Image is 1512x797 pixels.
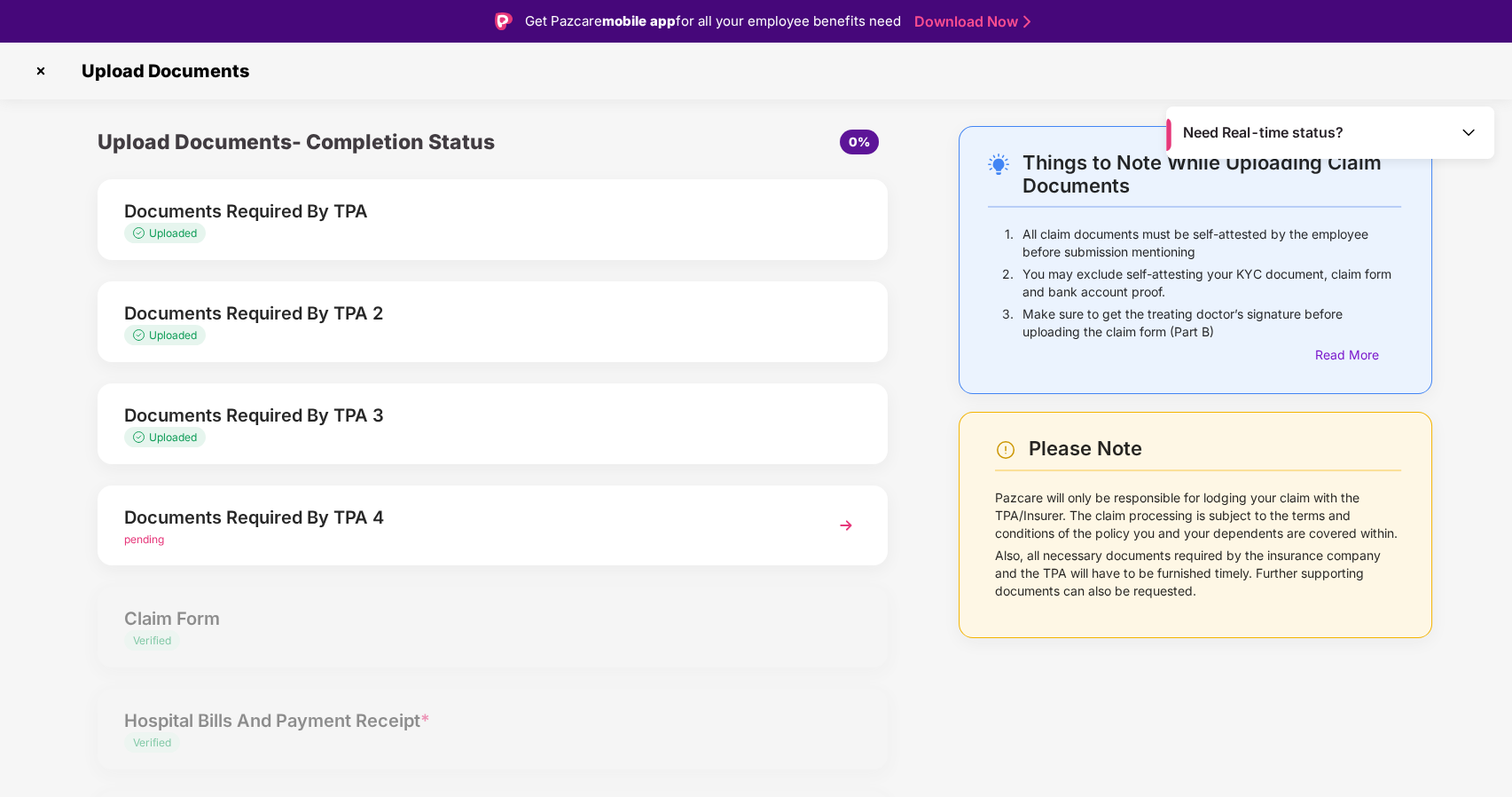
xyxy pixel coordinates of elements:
[1001,305,1013,341] p: 3.
[1022,225,1401,261] p: All claim documents must be self-attested by the employee before submission mentioning
[1022,151,1402,197] div: Things to Note While Uploading Claim Documents
[849,134,870,149] span: 0%
[1022,305,1401,341] p: Make sure to get the treating doctor’s signature before uploading the claim form (Part B)
[149,328,197,342] span: Uploaded
[124,197,799,225] div: Documents Required By TPA
[64,60,258,82] span: Upload Documents
[133,329,149,341] img: svg+xml;base64,PHN2ZyB4bWxucz0iaHR0cDovL3d3dy53My5vcmcvMjAwMC9zdmciIHdpZHRoPSIxMy4zMzMiIGhlaWdodD...
[995,547,1401,600] p: Also, all necessary documents required by the insurance company and the TPA will have to be furni...
[133,431,149,443] img: svg+xml;base64,PHN2ZyB4bWxucz0iaHR0cDovL3d3dy53My5vcmcvMjAwMC9zdmciIHdpZHRoPSIxMy4zMzMiIGhlaWdodD...
[124,299,799,327] div: Documents Required By TPA 2
[1001,265,1013,301] p: 2.
[1029,437,1401,461] div: Please Note
[124,503,799,532] div: Documents Required By TPA 4
[133,227,149,239] img: svg+xml;base64,PHN2ZyB4bWxucz0iaHR0cDovL3d3dy53My5vcmcvMjAwMC9zdmciIHdpZHRoPSIxMy4zMzMiIGhlaWdodD...
[98,126,624,158] div: Upload Documents- Completion Status
[27,57,55,85] img: svg+xml;base64,PHN2ZyBpZD0iQ3Jvc3MtMzJ4MzIiIHhtbG5zPSJodHRwOi8vd3d3LnczLm9yZy8yMDAwL3N2ZyIgd2lkdG...
[1023,12,1030,31] img: Stroke
[914,12,1025,31] a: Download Now
[1183,123,1344,142] span: Need Real-time status?
[995,439,1016,461] img: svg+xml;base64,PHN2ZyBpZD0iV2FybmluZ18tXzI0eDI0IiBkYXRhLW5hbWU9Ildhcm5pbmcgLSAyNHgyNCIgeG1sbnM9Im...
[1004,225,1013,261] p: 1.
[1022,265,1401,301] p: You may exclude self-attesting your KYC document, claim form and bank account proof.
[995,489,1401,542] p: Pazcare will only be responsible for lodging your claim with the TPA/Insurer. The claim processin...
[149,430,197,444] span: Uploaded
[495,12,513,30] img: Logo
[124,533,164,546] span: pending
[602,12,676,29] strong: mobile app
[1460,123,1477,141] img: Toggle Icon
[988,154,1009,175] img: svg+xml;base64,PHN2ZyB4bWxucz0iaHR0cDovL3d3dy53My5vcmcvMjAwMC9zdmciIHdpZHRoPSIyNC4wOTMiIGhlaWdodD...
[830,509,862,541] img: svg+xml;base64,PHN2ZyBpZD0iTmV4dCIgeG1sbnM9Imh0dHA6Ly93d3cudzMub3JnLzIwMDAvc3ZnIiB3aWR0aD0iMzYiIG...
[149,226,197,240] span: Uploaded
[525,11,901,32] div: Get Pazcare for all your employee benefits need
[1315,345,1401,365] div: Read More
[124,401,799,430] div: Documents Required By TPA 3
